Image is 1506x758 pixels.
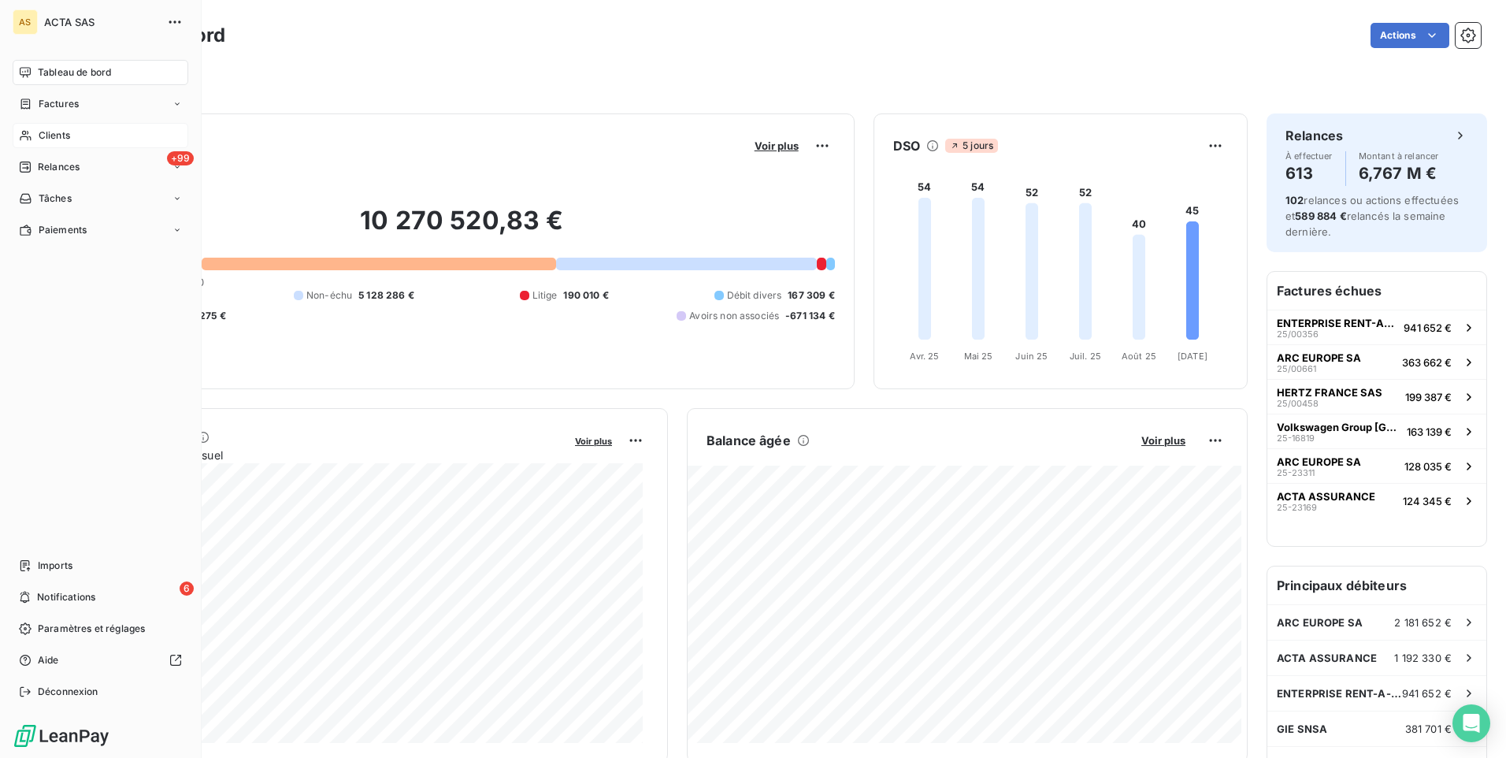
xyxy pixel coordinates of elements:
span: 941 652 € [1402,687,1452,700]
span: Débit divers [727,288,782,303]
h6: Factures échues [1267,272,1486,310]
tspan: Avr. 25 [910,351,939,362]
span: 25/00661 [1277,364,1316,373]
button: ARC EUROPE SA25/00661363 662 € [1267,344,1486,379]
span: Aide [38,653,59,667]
span: -671 134 € [785,309,835,323]
span: Voir plus [575,436,612,447]
span: ENTERPRISE RENT-A-CAR - CITER SA [1277,687,1402,700]
span: 6 [180,582,194,596]
span: Voir plus [755,139,799,152]
button: Voir plus [750,139,803,153]
span: Déconnexion [38,685,98,699]
span: Tableau de bord [38,65,111,80]
h6: DSO [893,136,920,155]
span: relances ou actions effectuées et relancés la semaine dernière. [1285,194,1459,238]
tspan: Juin 25 [1015,351,1048,362]
span: 199 387 € [1405,391,1452,403]
span: Tâches [39,191,72,206]
span: 167 309 € [788,288,834,303]
span: À effectuer [1285,151,1333,161]
span: ARC EUROPE SA [1277,616,1363,629]
span: 25/00458 [1277,399,1319,408]
tspan: Juil. 25 [1070,351,1101,362]
button: ACTA ASSURANCE25-23169124 345 € [1267,483,1486,518]
span: ARC EUROPE SA [1277,455,1361,468]
span: 190 010 € [563,288,608,303]
span: Avoirs non associés [689,309,779,323]
img: Logo LeanPay [13,723,110,749]
span: Volkswagen Group [GEOGRAPHIC_DATA] [1277,421,1400,433]
span: Paramètres et réglages [38,622,145,636]
button: ARC EUROPE SA25-23311128 035 € [1267,448,1486,483]
span: ARC EUROPE SA [1277,351,1361,364]
button: HERTZ FRANCE SAS25/00458199 387 € [1267,379,1486,414]
span: 124 345 € [1403,495,1452,507]
h6: Principaux débiteurs [1267,567,1486,604]
span: Clients [39,128,70,143]
tspan: Août 25 [1122,351,1156,362]
span: 2 181 652 € [1394,616,1452,629]
span: 25-23169 [1277,503,1317,512]
span: GIE SNSA [1277,723,1327,735]
span: Relances [38,160,80,174]
span: ACTA ASSURANCE [1277,490,1375,503]
span: 163 139 € [1407,425,1452,438]
span: 589 884 € [1295,210,1346,222]
span: 25/00356 [1277,329,1319,339]
span: ACTA ASSURANCE [1277,652,1377,664]
span: 128 035 € [1404,460,1452,473]
span: 363 662 € [1402,356,1452,369]
span: ENTERPRISE RENT-A-CAR - CITER SA [1277,317,1397,329]
button: Actions [1371,23,1449,48]
button: ENTERPRISE RENT-A-CAR - CITER SA25/00356941 652 € [1267,310,1486,344]
span: Factures [39,97,79,111]
h6: Relances [1285,126,1343,145]
span: 941 652 € [1404,321,1452,334]
span: Notifications [37,590,95,604]
h4: 613 [1285,161,1333,186]
tspan: Mai 25 [963,351,992,362]
span: ACTA SAS [44,16,158,28]
button: Volkswagen Group [GEOGRAPHIC_DATA]25-16819163 139 € [1267,414,1486,448]
span: Paiements [39,223,87,237]
span: HERTZ FRANCE SAS [1277,386,1382,399]
span: Montant à relancer [1359,151,1439,161]
span: Litige [532,288,558,303]
span: 1 192 330 € [1394,652,1452,664]
span: 25-16819 [1277,433,1315,443]
h2: 10 270 520,83 € [89,205,835,252]
h6: Balance âgée [707,431,791,450]
div: AS [13,9,38,35]
span: 25-23311 [1277,468,1315,477]
tspan: [DATE] [1178,351,1207,362]
span: +99 [167,151,194,165]
span: 381 701 € [1405,723,1452,735]
span: Voir plus [1141,434,1185,447]
span: Chiffre d'affaires mensuel [89,447,564,463]
div: Open Intercom Messenger [1452,704,1490,742]
span: Non-échu [306,288,352,303]
button: Voir plus [570,433,617,448]
h4: 6,767 M € [1359,161,1439,186]
span: Imports [38,559,72,573]
span: 5 jours [945,139,998,153]
a: Aide [13,648,188,673]
span: 5 128 286 € [358,288,414,303]
button: Voir plus [1137,433,1190,448]
span: 102 [1285,194,1304,206]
